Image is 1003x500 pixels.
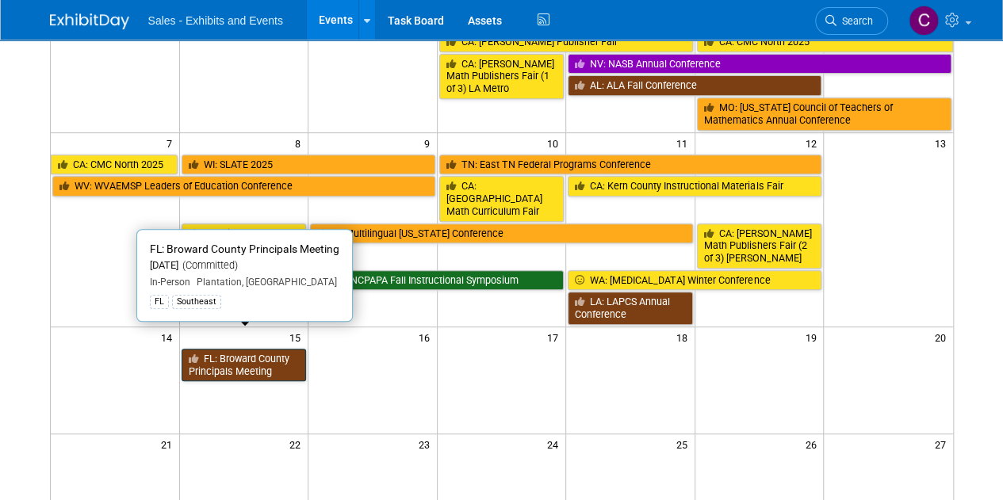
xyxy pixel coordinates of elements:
[568,54,951,74] a: NV: NASB Annual Conference
[697,32,953,52] a: CA: CMC North 2025
[148,14,283,27] span: Sales - Exhibits and Events
[417,327,437,347] span: 16
[52,176,435,197] a: WV: WVAEMSP Leaders of Education Conference
[546,434,565,454] span: 24
[150,259,339,273] div: [DATE]
[933,133,953,153] span: 13
[439,32,693,52] a: CA: [PERSON_NAME] Publisher Fair
[172,295,221,309] div: Southeast
[546,133,565,153] span: 10
[165,133,179,153] span: 7
[50,13,129,29] img: ExhibitDay
[568,75,821,96] a: AL: ALA Fall Conference
[439,54,565,99] a: CA: [PERSON_NAME] Math Publishers Fair (1 of 3) LA Metro
[150,277,190,288] span: In-Person
[288,327,308,347] span: 15
[568,176,821,197] a: CA: Kern County Instructional Materials Fair
[933,327,953,347] span: 20
[310,270,564,291] a: NC: NCPAPA Fall Instructional Symposium
[182,155,435,175] a: WI: SLATE 2025
[909,6,939,36] img: Christine Lurz
[933,434,953,454] span: 27
[310,223,693,244] a: IL: Multilingual [US_STATE] Conference
[546,327,565,347] span: 17
[288,434,308,454] span: 22
[803,434,823,454] span: 26
[182,349,307,381] a: FL: Broward County Principals Meeting
[697,97,951,130] a: MO: [US_STATE] Council of Teachers of Mathematics Annual Conference
[150,242,339,255] span: FL: Broward County Principals Meeting
[423,133,437,153] span: 9
[159,327,179,347] span: 14
[51,155,178,175] a: CA: CMC North 2025
[568,270,821,291] a: WA: [MEDICAL_DATA] Winter Conference
[178,259,238,271] span: (Committed)
[417,434,437,454] span: 23
[803,133,823,153] span: 12
[675,327,695,347] span: 18
[568,292,693,324] a: LA: LAPCS Annual Conference
[836,15,873,27] span: Search
[697,223,822,269] a: CA: [PERSON_NAME] Math Publishers Fair (2 of 3) [PERSON_NAME]
[159,434,179,454] span: 21
[803,327,823,347] span: 19
[675,133,695,153] span: 11
[815,7,888,35] a: Search
[182,223,307,269] a: CA: Kings County Office of Education Math Adoption Fair
[675,434,695,454] span: 25
[439,176,565,221] a: CA: [GEOGRAPHIC_DATA] Math Curriculum Fair
[439,155,822,175] a: TN: East TN Federal Programs Conference
[293,133,308,153] span: 8
[190,277,337,288] span: Plantation, [GEOGRAPHIC_DATA]
[150,295,169,309] div: FL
